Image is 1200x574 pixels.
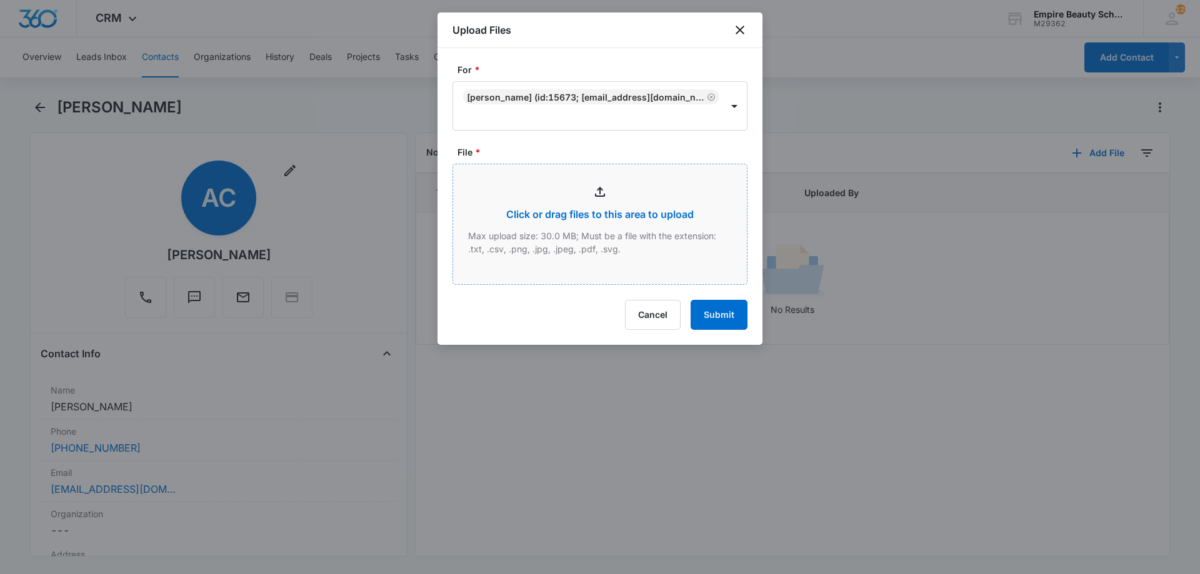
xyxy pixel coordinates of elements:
h1: Upload Files [452,22,511,37]
div: Remove Ava Carr (ID:15673; avahcarr626@gmail.com; (603) 438-3752) [704,92,716,101]
label: File [457,146,752,159]
button: Submit [691,300,747,330]
div: [PERSON_NAME] (ID:15673; [EMAIL_ADDRESS][DOMAIN_NAME]; [PHONE_NUMBER]) [467,92,704,102]
button: close [732,22,747,37]
button: Cancel [625,300,681,330]
label: For [457,63,752,76]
